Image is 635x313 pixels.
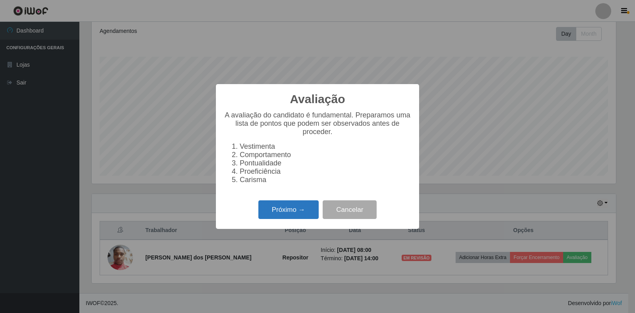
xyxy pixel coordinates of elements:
[240,176,411,184] li: Carisma
[290,92,345,106] h2: Avaliação
[224,111,411,136] p: A avaliação do candidato é fundamental. Preparamos uma lista de pontos que podem ser observados a...
[323,200,377,219] button: Cancelar
[240,142,411,151] li: Vestimenta
[240,159,411,167] li: Pontualidade
[258,200,319,219] button: Próximo →
[240,151,411,159] li: Comportamento
[240,167,411,176] li: Proeficiência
